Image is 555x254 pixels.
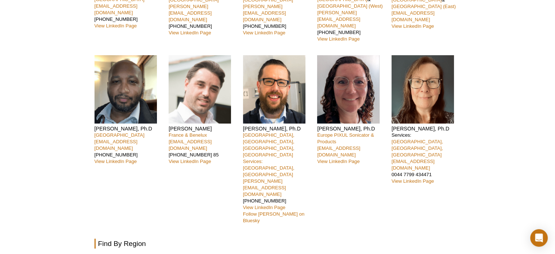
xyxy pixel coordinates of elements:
a: [EMAIL_ADDRESS][DOMAIN_NAME] [392,159,435,171]
a: [GEOGRAPHIC_DATA] (East) [392,4,456,9]
img: Clément Proux headshot [169,55,231,124]
a: View LinkedIn Page [243,30,285,35]
a: [PERSON_NAME][EMAIL_ADDRESS][DOMAIN_NAME] [243,178,286,197]
a: View LinkedIn Page [169,159,211,164]
a: View LinkedIn Page [317,36,359,42]
a: [EMAIL_ADDRESS][DOMAIN_NAME] [317,145,360,158]
img: Kevin Celestrin headshot [95,55,157,124]
a: [GEOGRAPHIC_DATA] [95,132,144,138]
a: [EMAIL_ADDRESS][DOMAIN_NAME] [95,3,138,15]
a: View LinkedIn Page [95,23,137,29]
a: View LinkedIn Page [317,159,359,164]
p: [PHONE_NUMBER] [95,132,163,165]
a: [PERSON_NAME][EMAIL_ADDRESS][DOMAIN_NAME] [317,10,360,29]
a: [EMAIL_ADDRESS][DOMAIN_NAME] [392,10,435,22]
a: [GEOGRAPHIC_DATA], [GEOGRAPHIC_DATA], [GEOGRAPHIC_DATA], [GEOGRAPHIC_DATA]Services: [GEOGRAPHIC_D... [243,132,294,177]
p: [PHONE_NUMBER] [243,132,312,224]
a: View LinkedIn Page [169,30,211,35]
img: Michelle Wragg headshot [392,55,454,124]
a: View LinkedIn Page [392,178,434,184]
a: Follow [PERSON_NAME] on Bluesky [243,211,305,223]
a: [EMAIL_ADDRESS][DOMAIN_NAME] [95,139,138,151]
h4: [PERSON_NAME], Ph.D [243,125,312,132]
p: [PHONE_NUMBER] 85 [169,132,238,165]
div: Open Intercom Messenger [530,229,548,247]
a: [GEOGRAPHIC_DATA], [GEOGRAPHIC_DATA], [GEOGRAPHIC_DATA] [392,139,443,158]
h2: Find By Region [95,239,461,249]
a: [EMAIL_ADDRESS][DOMAIN_NAME] [169,139,212,151]
a: France & Benelux [169,132,207,138]
h4: [PERSON_NAME], Ph.D [95,125,163,132]
h4: [PERSON_NAME], Ph.D [317,125,386,132]
a: Europe PIXUL Sonicator & Products [317,132,374,144]
h4: [PERSON_NAME] [169,125,238,132]
img: Anne-Sophie Ay-Berthomieu headshot [317,55,379,124]
a: [GEOGRAPHIC_DATA] (West) [317,3,383,9]
a: [PERSON_NAME][EMAIL_ADDRESS][DOMAIN_NAME] [169,4,212,22]
a: View LinkedIn Page [392,23,434,29]
h4: [PERSON_NAME], Ph.D [392,125,460,132]
a: View LinkedIn Page [95,159,137,164]
a: [PERSON_NAME][EMAIL_ADDRESS][DOMAIN_NAME] [243,4,286,22]
a: View LinkedIn Page [243,205,285,210]
img: Matthias Spiller-Becker headshot [243,55,305,124]
p: Services: 0044 7799 434471 [392,132,460,185]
